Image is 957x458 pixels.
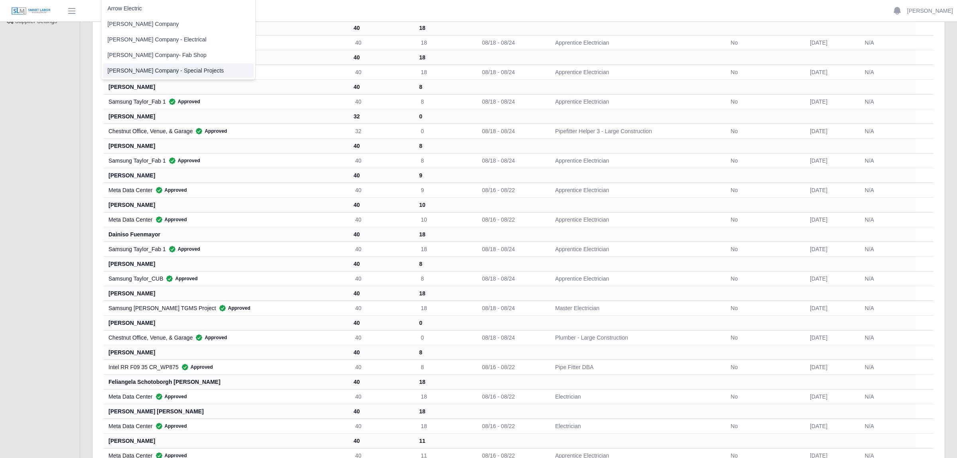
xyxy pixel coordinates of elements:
[414,109,475,124] th: 0
[803,94,859,109] td: [DATE]
[414,256,475,271] th: 8
[859,94,916,109] td: N/A
[907,7,953,15] a: [PERSON_NAME]
[859,301,916,315] td: N/A
[803,242,859,256] td: [DATE]
[549,65,724,79] td: Apprentice Electrician
[108,334,343,342] div: Chestnut Office, Venue, & Garage
[108,35,207,44] span: [PERSON_NAME] Company - Electrical
[724,389,803,404] td: No
[163,275,197,283] span: Approved
[349,197,415,212] th: 40
[549,301,724,315] td: Master Electrician
[724,65,803,79] td: No
[108,51,207,59] span: [PERSON_NAME] Company- Fab Shop
[153,186,187,194] span: Approved
[414,124,475,138] td: 0
[166,245,200,253] span: Approved
[859,271,916,286] td: N/A
[108,216,343,224] div: Meta Data Center
[803,301,859,315] td: [DATE]
[414,330,475,345] td: 0
[476,94,549,109] td: 08/18 - 08/24
[108,304,343,312] div: Samsung [PERSON_NAME] TGMS Project
[549,330,724,345] td: Plumber - Large Construction
[724,301,803,315] td: No
[103,63,254,78] li: Lee Company - Special Projects
[859,35,916,50] td: N/A
[349,94,415,109] td: 40
[104,256,349,271] th: [PERSON_NAME]
[104,168,349,183] th: [PERSON_NAME]
[153,216,187,224] span: Approved
[349,433,415,448] th: 40
[349,124,415,138] td: 32
[414,271,475,286] td: 8
[549,419,724,433] td: Electrician
[414,404,475,419] th: 18
[104,404,349,419] th: [PERSON_NAME] [PERSON_NAME]
[859,183,916,197] td: N/A
[108,127,343,135] div: Chestnut Office, Venue, & Garage
[803,419,859,433] td: [DATE]
[549,271,724,286] td: Apprentice Electrician
[104,79,349,94] th: [PERSON_NAME]
[414,79,475,94] th: 8
[414,374,475,389] th: 18
[803,212,859,227] td: [DATE]
[349,271,415,286] td: 40
[349,153,415,168] td: 40
[349,345,415,360] th: 40
[349,286,415,301] th: 40
[549,35,724,50] td: Apprentice Electrician
[414,138,475,153] th: 8
[414,360,475,374] td: 8
[724,94,803,109] td: No
[859,124,916,138] td: N/A
[414,65,475,79] td: 18
[414,197,475,212] th: 10
[108,20,179,28] span: [PERSON_NAME] Company
[349,20,415,35] th: 40
[349,50,415,65] th: 40
[349,35,415,50] td: 40
[104,286,349,301] th: [PERSON_NAME]
[104,197,349,212] th: [PERSON_NAME]
[476,124,549,138] td: 08/18 - 08/24
[108,275,343,283] div: Samsung Taylor_CUB
[414,345,475,360] th: 8
[803,360,859,374] td: [DATE]
[414,419,475,433] td: 18
[724,183,803,197] td: No
[11,7,51,16] img: SLM Logo
[103,1,254,16] li: Arrow Electric
[103,32,254,47] li: Lee Company - Electrical
[349,183,415,197] td: 40
[349,256,415,271] th: 40
[724,35,803,50] td: No
[859,389,916,404] td: N/A
[349,315,415,330] th: 40
[193,334,227,342] span: Approved
[476,242,549,256] td: 08/18 - 08/24
[349,301,415,315] td: 40
[859,65,916,79] td: N/A
[166,157,200,165] span: Approved
[476,212,549,227] td: 08/16 - 08/22
[414,242,475,256] td: 18
[414,153,475,168] td: 8
[103,48,254,63] li: Lee Company- Fab Shop
[108,157,343,165] div: Samsung Taylor_Fab 1
[476,419,549,433] td: 08/16 - 08/22
[414,389,475,404] td: 18
[476,360,549,374] td: 08/16 - 08/22
[414,50,475,65] th: 18
[549,124,724,138] td: Pipefitter Helper 3 - Large Construction
[349,374,415,389] th: 40
[349,227,415,242] th: 40
[414,20,475,35] th: 18
[549,183,724,197] td: Apprentice Electrician
[476,35,549,50] td: 08/18 - 08/24
[349,419,415,433] td: 40
[724,153,803,168] td: No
